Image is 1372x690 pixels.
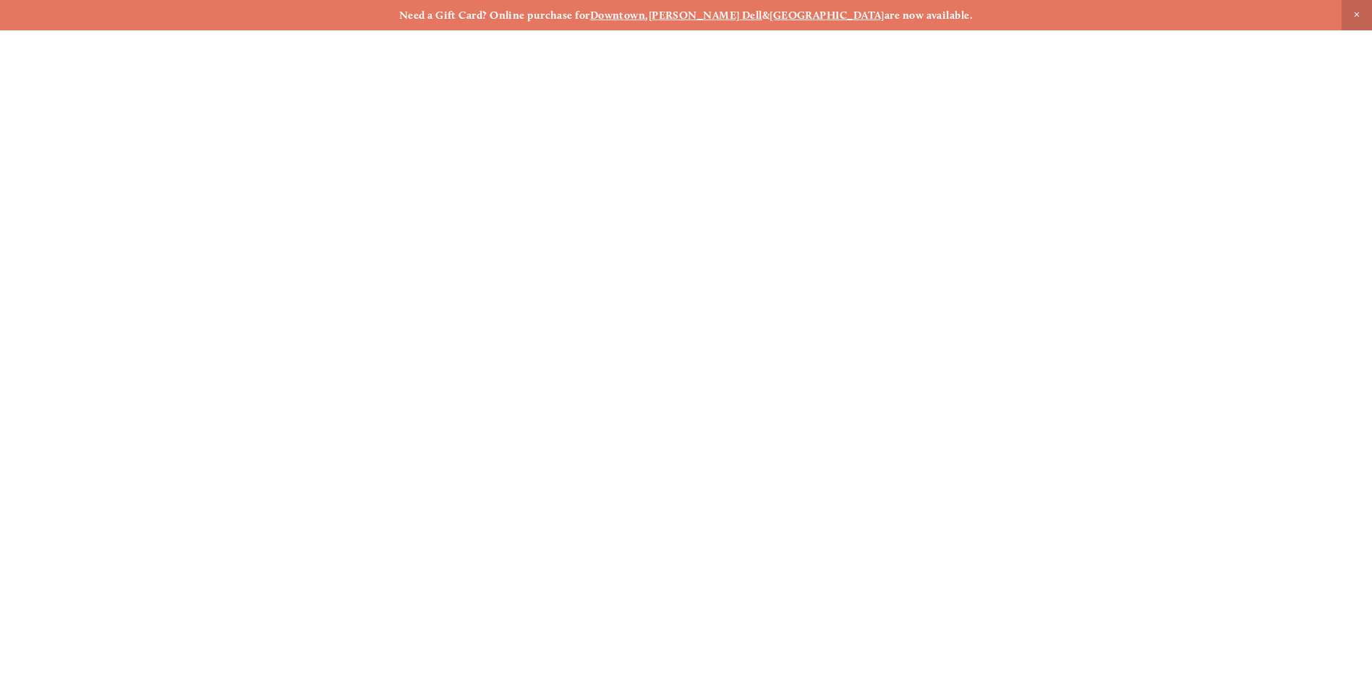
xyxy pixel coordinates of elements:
[399,9,590,22] strong: Need a Gift Card? Online purchase for
[885,9,973,22] strong: are now available.
[762,9,770,22] strong: &
[645,9,648,22] strong: ,
[770,9,885,22] a: [GEOGRAPHIC_DATA]
[649,9,762,22] a: [PERSON_NAME] Dell
[590,9,646,22] a: Downtown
